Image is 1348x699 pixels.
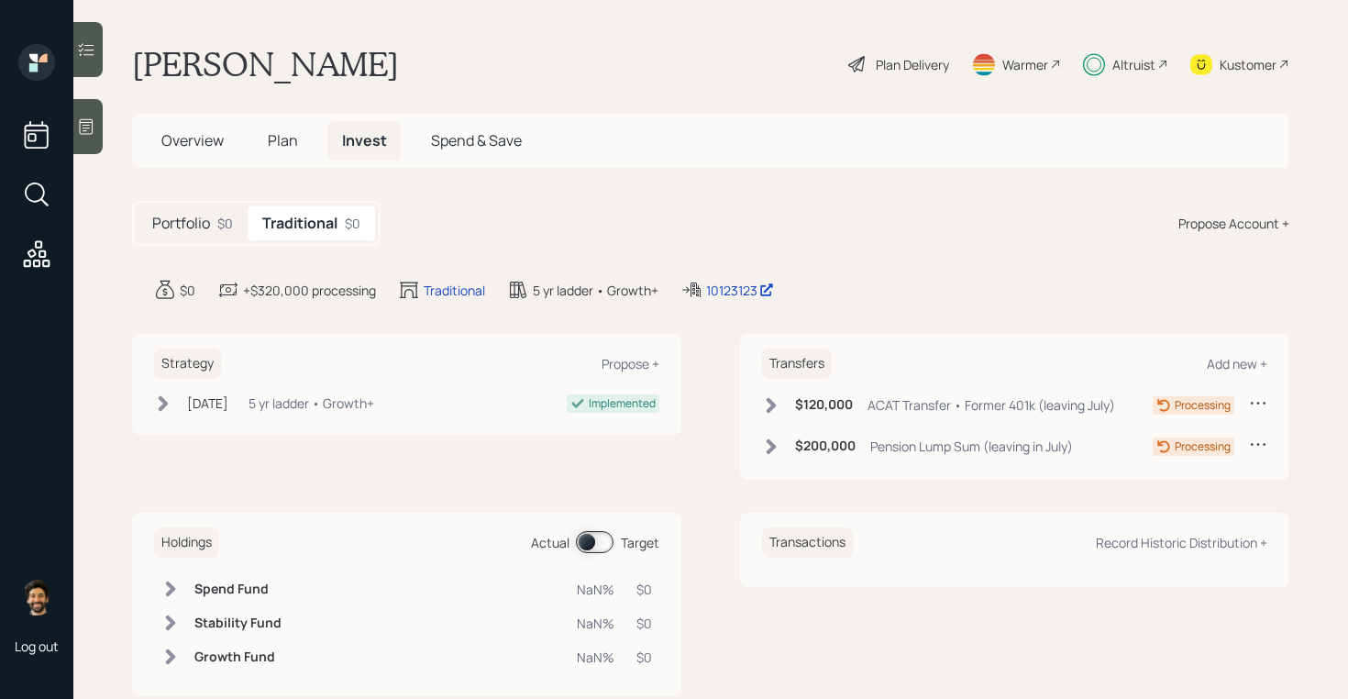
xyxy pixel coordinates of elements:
[1178,214,1289,233] div: Propose Account +
[1220,55,1276,74] div: Kustomer
[154,527,219,558] h6: Holdings
[589,395,656,412] div: Implemented
[431,130,522,150] span: Spend & Save
[342,130,387,150] span: Invest
[262,215,337,232] h5: Traditional
[1175,397,1231,414] div: Processing
[194,649,282,665] h6: Growth Fund
[18,579,55,616] img: eric-schwartz-headshot.png
[194,616,282,631] h6: Stability Fund
[132,44,399,84] h1: [PERSON_NAME]
[621,533,659,552] div: Target
[636,648,652,667] div: $0
[706,281,774,300] div: 10123123
[249,394,374,413] div: 5 yr ladder • Growth+
[867,395,1115,415] div: ACAT Transfer • Former 401k (leaving July)
[161,130,224,150] span: Overview
[1175,438,1231,455] div: Processing
[345,214,360,233] div: $0
[795,397,853,413] h6: $120,000
[876,55,949,74] div: Plan Delivery
[1112,55,1155,74] div: Altruist
[187,394,228,413] div: [DATE]
[154,349,221,379] h6: Strategy
[152,215,210,232] h5: Portfolio
[268,130,298,150] span: Plan
[795,438,856,454] h6: $200,000
[762,349,832,379] h6: Transfers
[577,614,614,633] div: NaN%
[636,580,652,599] div: $0
[180,281,195,300] div: $0
[636,614,652,633] div: $0
[577,648,614,667] div: NaN%
[15,638,59,655] div: Log out
[870,437,1073,456] div: Pension Lump Sum (leaving in July)
[533,281,658,300] div: 5 yr ladder • Growth+
[217,214,233,233] div: $0
[1207,355,1267,372] div: Add new +
[1096,534,1267,551] div: Record Historic Distribution +
[762,527,853,558] h6: Transactions
[531,533,569,552] div: Actual
[602,355,659,372] div: Propose +
[577,580,614,599] div: NaN%
[1002,55,1048,74] div: Warmer
[243,281,376,300] div: +$320,000 processing
[194,582,282,597] h6: Spend Fund
[424,281,485,300] div: Traditional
